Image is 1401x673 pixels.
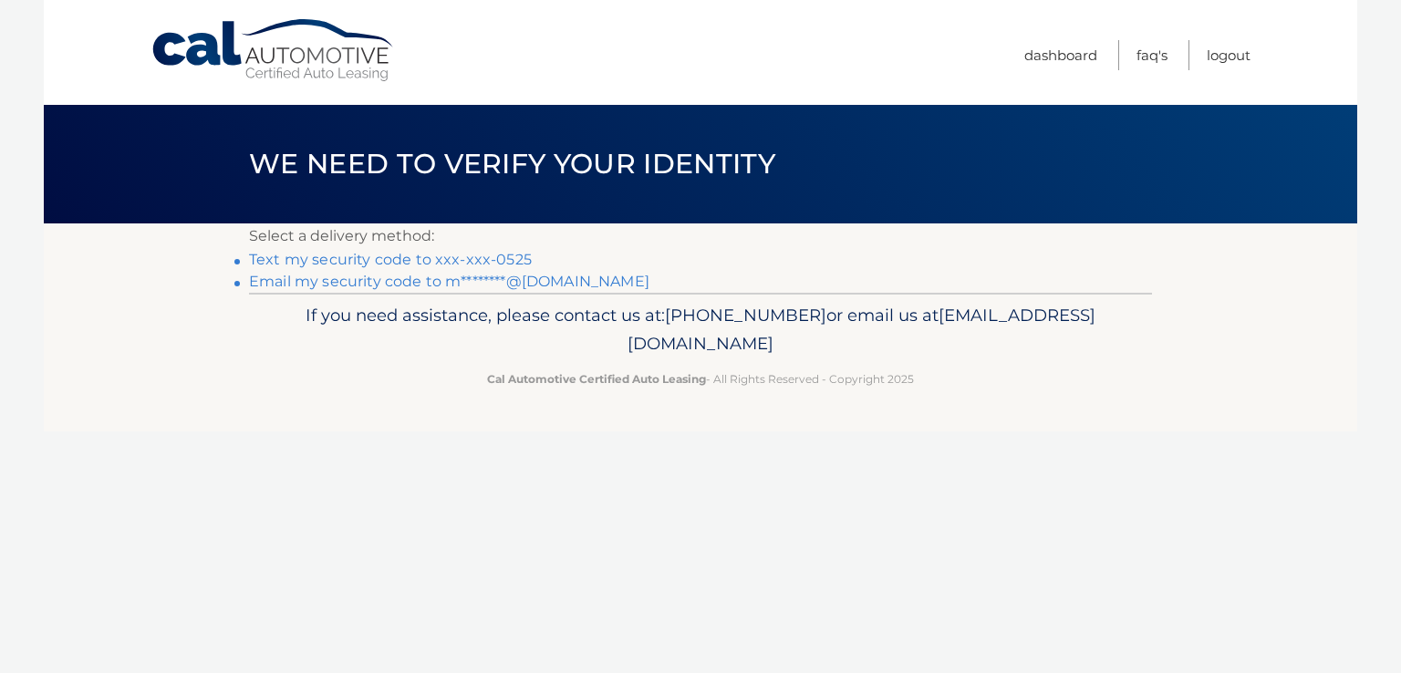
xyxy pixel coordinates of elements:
[1207,40,1251,70] a: Logout
[249,251,532,268] a: Text my security code to xxx-xxx-0525
[249,147,775,181] span: We need to verify your identity
[261,369,1140,388] p: - All Rights Reserved - Copyright 2025
[665,305,826,326] span: [PHONE_NUMBER]
[261,301,1140,359] p: If you need assistance, please contact us at: or email us at
[249,273,649,290] a: Email my security code to m********@[DOMAIN_NAME]
[1024,40,1097,70] a: Dashboard
[487,372,706,386] strong: Cal Automotive Certified Auto Leasing
[150,18,397,83] a: Cal Automotive
[1136,40,1167,70] a: FAQ's
[249,223,1152,249] p: Select a delivery method:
